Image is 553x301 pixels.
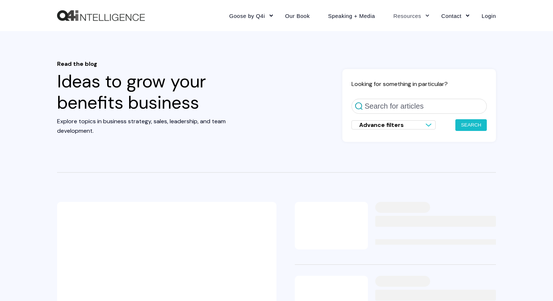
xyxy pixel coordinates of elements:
a: Back to Home [57,10,145,21]
input: Search for articles [351,99,487,114]
h2: Looking for something in particular? [351,80,487,88]
span: Explore topics in business strategy, sales, leadership, and team development. [57,117,226,135]
img: Q4intelligence, LLC logo [57,10,145,21]
span: Advance filters [359,121,404,129]
span: Read the blog [57,60,258,67]
button: Search [455,119,487,131]
h1: Ideas to grow your benefits business [57,60,258,113]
